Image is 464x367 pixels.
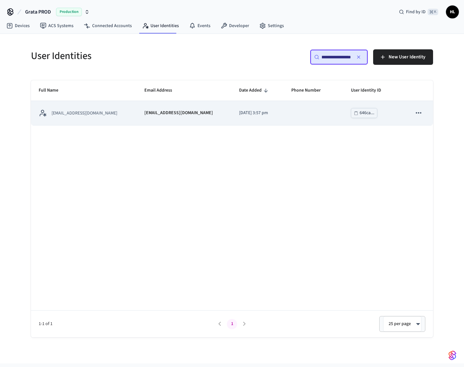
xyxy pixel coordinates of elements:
span: Email Address [144,85,180,95]
h5: User Identities [31,49,228,63]
a: ACS Systems [35,20,79,32]
a: Settings [254,20,289,32]
span: ⌘ K [428,9,438,15]
nav: pagination navigation [214,319,250,329]
span: HL [447,6,458,18]
a: Events [184,20,216,32]
span: User Identity ID [351,85,390,95]
button: HL [446,5,459,18]
div: Find by ID⌘ K [394,6,443,18]
a: Devices [1,20,35,32]
a: Connected Accounts [79,20,137,32]
span: Production [56,8,82,16]
span: Grata PROD [25,8,51,16]
button: 646ca... [351,108,377,118]
span: Date Added [239,85,270,95]
a: User Identities [137,20,184,32]
div: 646ca... [360,109,374,117]
span: Phone Number [291,85,329,95]
table: sticky table [31,80,433,125]
span: New User Identity [389,53,425,61]
button: page 1 [227,319,237,329]
span: Full Name [39,85,67,95]
div: 25 per page [383,316,421,332]
img: SeamLogoGradient.69752ec5.svg [449,350,456,361]
span: Find by ID [406,9,426,15]
a: Developer [216,20,254,32]
p: [DATE] 3:57 pm [239,110,276,116]
span: 1-1 of 1 [39,321,214,327]
p: [EMAIL_ADDRESS][DOMAIN_NAME] [144,110,213,116]
p: [EMAIL_ADDRESS][DOMAIN_NAME] [52,110,117,116]
button: New User Identity [373,49,433,65]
